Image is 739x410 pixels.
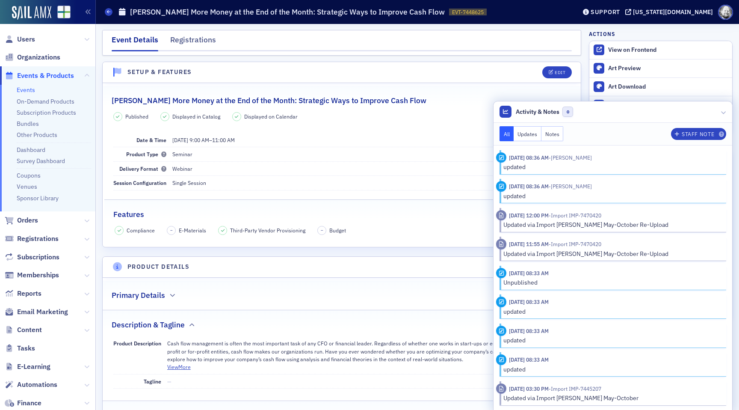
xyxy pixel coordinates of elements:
[608,46,728,54] div: View on Frontend
[144,378,161,385] span: Tagline
[17,270,59,280] span: Memberships
[5,253,59,262] a: Subscriptions
[17,35,35,44] span: Users
[542,66,572,78] button: Edit
[113,179,166,186] span: Session Configuration
[671,128,726,140] button: Staff Note
[589,77,732,96] a: Art Download
[170,227,173,233] span: –
[5,289,41,298] a: Reports
[127,262,189,271] h4: Product Details
[189,137,209,143] time: 9:00 AM
[51,6,71,20] a: View Homepage
[130,7,445,17] h1: [PERSON_NAME] More Money at the End of the Month: Strategic Ways to Improve Cash Flow
[496,181,507,192] div: Update
[17,325,42,335] span: Content
[496,297,507,307] div: Update
[503,192,720,201] div: updated
[17,307,68,317] span: Email Marketing
[172,113,220,120] span: Displayed in Catalog
[179,226,206,234] span: E-Materials
[127,226,155,234] span: Compliance
[509,183,549,190] time: 9/2/2025 08:36 AM
[5,53,60,62] a: Organizations
[17,98,74,105] a: On-Demand Products
[516,107,559,116] span: Activity & Notes
[17,172,41,179] a: Coupons
[496,383,507,394] div: Imported Activity
[136,137,166,143] span: Date & Time
[119,165,166,172] span: Delivery Format
[170,34,216,50] div: Registrations
[17,120,39,128] a: Bundles
[17,398,41,408] span: Finance
[17,86,35,94] a: Events
[503,250,720,258] div: Updated via Import [PERSON_NAME] May-October Re-Upload
[17,289,41,298] span: Reports
[127,68,192,77] h4: Setup & Features
[500,126,514,141] button: All
[17,109,76,116] a: Subscription Products
[514,126,541,141] button: Updates
[17,234,59,244] span: Registrations
[608,65,728,72] div: Art Preview
[562,107,573,117] span: 0
[5,71,74,80] a: Events & Products
[509,385,549,392] time: 5/19/2025 03:30 PM
[172,151,192,157] span: Seminar
[5,270,59,280] a: Memberships
[591,8,620,16] div: Support
[503,336,720,345] div: updated
[509,241,549,247] time: 5/28/2025 11:55 AM
[5,307,68,317] a: Email Marketing
[589,96,732,114] button: Duplicate
[17,216,38,225] span: Orders
[5,35,35,44] a: Users
[625,9,716,15] button: [US_STATE][DOMAIN_NAME]
[452,9,484,16] span: EVT-7448625
[126,151,166,157] span: Product Type
[244,113,298,120] span: Displayed on Calendar
[496,268,507,279] div: Activity
[17,131,57,139] a: Other Products
[589,41,732,59] a: View on Frontend
[5,398,41,408] a: Finance
[682,132,714,137] div: Staff Note
[496,152,507,163] div: Update
[17,344,35,353] span: Tasks
[5,325,42,335] a: Content
[172,137,188,143] span: [DATE]
[509,298,549,305] time: 5/22/2025 08:33 AM
[5,216,38,225] a: Orders
[589,59,732,77] a: Art Preview
[125,113,148,120] span: Published
[113,340,161,347] span: Product Description
[496,210,507,221] div: Imported Activity
[172,179,206,186] span: Single Session
[549,154,592,161] span: Aidan Sullivan
[589,30,615,38] h4: Actions
[549,241,601,247] span: Import IMP-7470420
[17,194,59,202] a: Sponsor Library
[718,5,733,20] span: Profile
[12,6,51,20] img: SailAMX
[509,212,549,219] time: 5/28/2025 12:00 PM
[113,209,144,220] h2: Features
[212,137,235,143] time: 11:00 AM
[509,270,549,276] time: 5/22/2025 08:33 AM
[503,278,720,287] div: Unpublished
[112,290,165,301] h2: Primary Details
[5,380,57,389] a: Automations
[633,8,713,16] div: [US_STATE][DOMAIN_NAME]
[503,220,720,229] div: Updated via Import [PERSON_NAME] May-October Re-Upload
[167,363,191,371] button: ViewMore
[549,385,601,392] span: Import IMP-7445207
[496,239,507,250] div: Imported Activity
[17,146,45,154] a: Dashboard
[541,126,564,141] button: Notes
[608,83,728,91] div: Art Download
[549,183,592,190] span: Aidan Sullivan
[112,319,185,330] h2: Description & Tagline
[172,165,192,172] span: Webinar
